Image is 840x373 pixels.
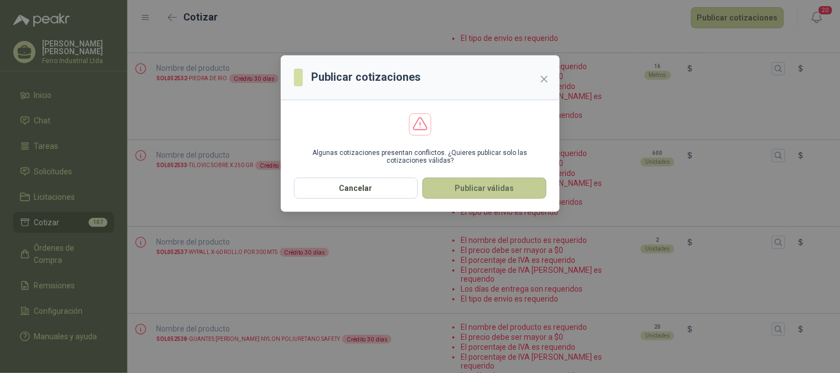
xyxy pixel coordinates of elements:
span: close [540,75,549,84]
h3: Publicar cotizaciones [312,69,421,86]
button: Cancelar [294,178,418,199]
button: Close [535,70,553,88]
button: Publicar válidas [422,178,547,199]
p: Algunas cotizaciones presentan conflictos. ¿Quieres publicar solo las cotizaciones válidas? [294,149,547,164]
